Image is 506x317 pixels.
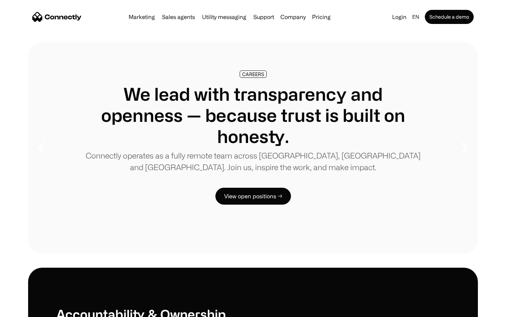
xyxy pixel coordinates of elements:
aside: Language selected: English [7,304,42,315]
p: Connectly operates as a fully remote team across [GEOGRAPHIC_DATA], [GEOGRAPHIC_DATA] and [GEOGRA... [84,150,422,173]
a: Login [389,12,409,22]
a: Sales agents [159,14,198,20]
ul: Language list [14,305,42,315]
div: Company [280,12,306,22]
a: Schedule a demo [425,10,474,24]
a: View open positions → [215,188,291,205]
h1: We lead with transparency and openness — because trust is built on honesty. [84,83,422,147]
div: CAREERS [242,72,264,77]
a: Utility messaging [199,14,249,20]
div: en [412,12,419,22]
a: Marketing [126,14,158,20]
a: Support [251,14,277,20]
a: Pricing [309,14,333,20]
